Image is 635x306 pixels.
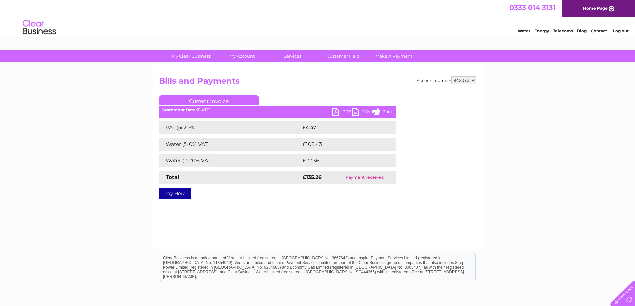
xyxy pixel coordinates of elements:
[159,108,396,112] div: [DATE]
[22,17,56,38] img: logo.png
[334,171,395,184] td: Payment received
[301,138,384,151] td: £108.43
[159,138,301,151] td: Water @ 0% VAT
[372,108,392,117] a: Print
[159,154,301,167] td: Water @ 20% VAT
[553,28,573,33] a: Telecoms
[577,28,587,33] a: Blog
[214,50,269,62] a: My Account
[613,28,629,33] a: Log out
[162,107,197,112] b: Statement Date:
[159,95,259,105] a: Current Invoice
[352,108,372,117] a: CSV
[265,50,320,62] a: Services
[164,50,219,62] a: My Clear Business
[159,188,191,199] a: Pay Here
[534,28,549,33] a: Energy
[166,174,179,180] strong: Total
[518,28,530,33] a: Water
[159,121,301,134] td: VAT @ 20%
[332,108,352,117] a: PDF
[303,174,322,180] strong: £135.26
[301,154,382,167] td: £22.36
[417,76,476,84] div: Account number
[159,76,476,89] h2: Bills and Payments
[160,4,475,32] div: Clear Business is a trading name of Verastar Limited (registered in [GEOGRAPHIC_DATA] No. 3667643...
[366,50,421,62] a: Make A Payment
[301,121,380,134] td: £4.47
[316,50,371,62] a: Customer Help
[509,3,555,12] a: 0333 014 3131
[591,28,607,33] a: Contact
